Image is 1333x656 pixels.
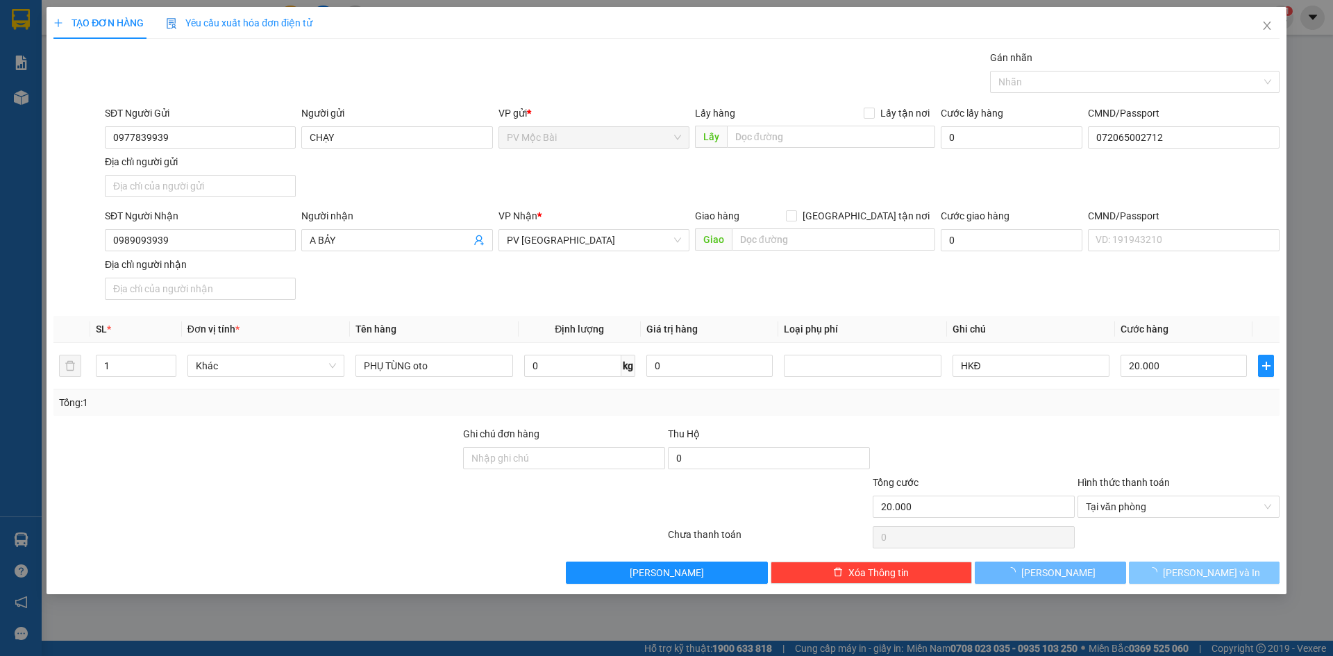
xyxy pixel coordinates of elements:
span: plus [53,18,63,28]
button: [PERSON_NAME] và In [1129,562,1280,584]
div: SĐT Người Nhận [105,208,296,224]
span: kg [621,355,635,377]
input: Địa chỉ của người gửi [105,175,296,197]
input: 0 [646,355,773,377]
span: TẠO ĐƠN HÀNG [53,17,144,28]
span: Tổng cước [873,477,919,488]
label: Cước giao hàng [941,210,1009,221]
span: Định lượng [555,323,604,335]
th: Ghi chú [947,316,1115,343]
input: Ghi chú đơn hàng [463,447,665,469]
button: [PERSON_NAME] [566,562,768,584]
div: CMND/Passport [1088,106,1279,121]
input: Dọc đường [732,228,935,251]
input: VD: Bàn, Ghế [355,355,512,377]
span: [PERSON_NAME] [630,565,704,580]
button: [PERSON_NAME] [975,562,1125,584]
span: Yêu cầu xuất hóa đơn điện tử [166,17,312,28]
span: loading [1006,567,1021,577]
div: Địa chỉ người gửi [105,154,296,169]
div: SĐT Người Gửi [105,106,296,121]
button: plus [1258,355,1273,377]
input: Địa chỉ của người nhận [105,278,296,300]
span: Thu Hộ [668,428,700,439]
span: SL [96,323,107,335]
span: Đơn vị tính [187,323,240,335]
span: Tại văn phòng [1086,496,1271,517]
span: [PERSON_NAME] [1021,565,1096,580]
input: Dọc đường [727,126,935,148]
input: Cước giao hàng [941,229,1082,251]
span: Giá trị hàng [646,323,698,335]
span: [GEOGRAPHIC_DATA] tận nơi [797,208,935,224]
label: Ghi chú đơn hàng [463,428,539,439]
span: Khác [196,355,336,376]
div: Chưa thanh toán [666,527,871,551]
button: delete [59,355,81,377]
span: Tên hàng [355,323,396,335]
span: user-add [473,235,485,246]
span: [PERSON_NAME] và In [1163,565,1260,580]
div: CMND/Passport [1088,208,1279,224]
button: deleteXóa Thông tin [771,562,973,584]
div: VP gửi [498,106,689,121]
span: Lấy hàng [695,108,735,119]
span: Cước hàng [1121,323,1168,335]
span: Xóa Thông tin [848,565,909,580]
span: Lấy [695,126,727,148]
label: Cước lấy hàng [941,108,1003,119]
div: Người gửi [301,106,492,121]
span: VP Nhận [498,210,537,221]
label: Hình thức thanh toán [1078,477,1170,488]
div: Người nhận [301,208,492,224]
th: Loại phụ phí [778,316,946,343]
label: Gán nhãn [990,52,1032,63]
span: loading [1148,567,1163,577]
input: Cước lấy hàng [941,126,1082,149]
img: icon [166,18,177,29]
span: Lấy tận nơi [875,106,935,121]
button: Close [1248,7,1286,46]
div: Tổng: 1 [59,395,514,410]
span: Giao [695,228,732,251]
span: PV Tây Ninh [507,230,681,251]
span: Giao hàng [695,210,739,221]
span: plus [1259,360,1273,371]
input: Ghi Chú [953,355,1109,377]
span: delete [833,567,843,578]
span: close [1261,20,1273,31]
div: Địa chỉ người nhận [105,257,296,272]
span: PV Mộc Bài [507,127,681,148]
